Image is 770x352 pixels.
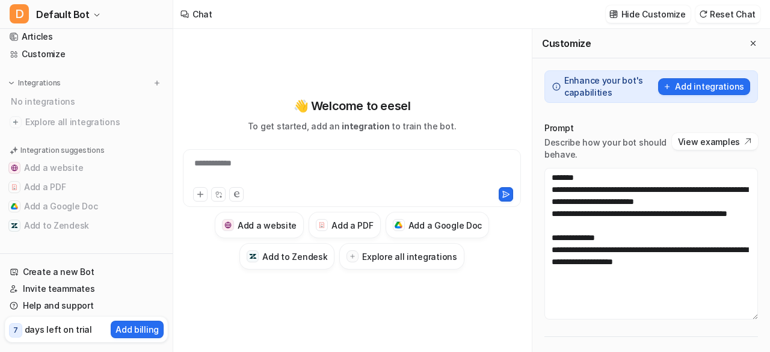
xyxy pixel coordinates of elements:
img: explore all integrations [10,116,22,128]
button: View examples [672,133,758,150]
button: Add a websiteAdd a website [215,212,304,238]
img: Add a Google Doc [395,221,402,229]
a: Invite teammates [5,280,168,297]
p: Prompt [544,122,672,134]
a: Create a new Bot [5,264,168,280]
button: Add a Google DocAdd a Google Doc [386,212,490,238]
div: Chat [192,8,212,20]
img: Add a PDF [318,221,326,229]
button: Explore all integrations [339,243,464,270]
p: 👋 Welcome to eesel [294,97,411,115]
p: 7 [13,325,18,336]
h3: Add a website [238,219,297,232]
span: D [10,4,29,23]
img: Add a website [11,164,18,171]
img: customize [609,10,618,19]
img: reset [699,10,707,19]
img: Add a website [224,221,232,229]
button: Add a PDFAdd a PDF [5,178,168,197]
div: No integrations [7,91,168,111]
a: Customize [5,46,168,63]
h3: Add a Google Doc [408,219,482,232]
button: Add integrations [658,78,750,95]
p: Add billing [115,323,159,336]
button: Add a Google DocAdd a Google Doc [5,197,168,216]
button: Close flyout [746,36,760,51]
h3: Explore all integrations [362,250,457,263]
p: To get started, add an to train the bot. [248,120,456,132]
h3: Add to Zendesk [262,250,327,263]
button: Reset Chat [695,5,760,23]
p: Describe how your bot should behave. [544,137,672,161]
span: Explore all integrations [25,113,163,132]
p: Hide Customize [621,8,686,20]
p: days left on trial [25,323,92,336]
button: Add to ZendeskAdd to Zendesk [239,243,334,270]
button: Add a PDFAdd a PDF [309,212,380,238]
h2: Customize [542,37,591,49]
button: Hide Customize [606,5,691,23]
img: expand menu [7,79,16,87]
h3: Add a PDF [331,219,373,232]
span: integration [342,121,389,131]
a: Articles [5,28,168,45]
p: Integrations [18,78,61,88]
button: Add to ZendeskAdd to Zendesk [5,216,168,235]
button: Integrations [5,77,64,89]
a: Explore all integrations [5,114,168,131]
img: Add a PDF [11,184,18,191]
img: Add to Zendesk [249,253,257,261]
a: Help and support [5,297,168,314]
p: Integration suggestions [20,145,104,156]
button: Add a websiteAdd a website [5,158,168,178]
img: Add to Zendesk [11,222,18,229]
p: Enhance your bot's capabilities [564,75,654,99]
span: Default Bot [36,6,90,23]
img: menu_add.svg [153,79,161,87]
img: Add a Google Doc [11,203,18,210]
button: Add billing [111,321,164,338]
